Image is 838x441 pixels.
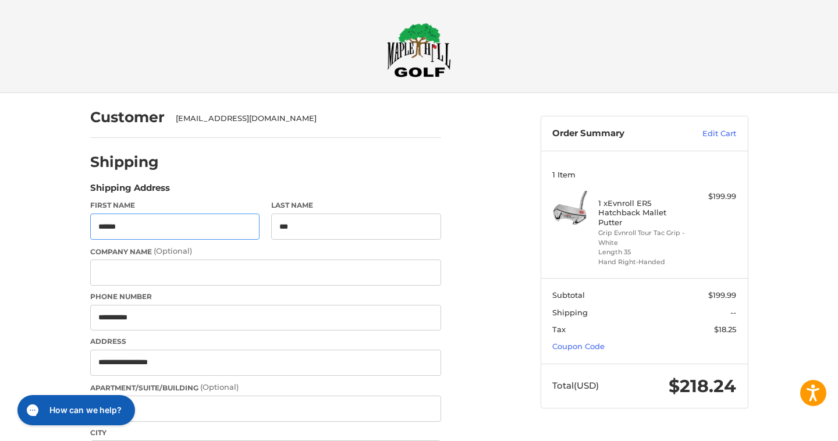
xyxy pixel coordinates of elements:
[90,182,170,200] legend: Shipping Address
[552,325,566,334] span: Tax
[90,200,260,211] label: First Name
[200,382,239,392] small: (Optional)
[271,200,441,211] label: Last Name
[598,198,687,227] h4: 1 x Evnroll ER5 Hatchback Mallet Putter
[598,257,687,267] li: Hand Right-Handed
[598,228,687,247] li: Grip Evnroll Tour Tac Grip - White
[552,128,677,140] h3: Order Summary
[598,247,687,257] li: Length 35
[90,153,159,171] h2: Shipping
[552,290,585,300] span: Subtotal
[552,170,736,179] h3: 1 Item
[552,308,588,317] span: Shipping
[90,291,441,302] label: Phone Number
[90,428,441,438] label: City
[552,380,599,391] span: Total (USD)
[552,342,605,351] a: Coupon Code
[12,391,139,429] iframe: Gorgias live chat messenger
[90,246,441,257] label: Company Name
[387,23,451,77] img: Maple Hill Golf
[677,128,736,140] a: Edit Cart
[690,191,736,202] div: $199.99
[90,108,165,126] h2: Customer
[154,246,192,255] small: (Optional)
[714,325,736,334] span: $18.25
[730,308,736,317] span: --
[669,375,736,397] span: $218.24
[176,113,429,125] div: [EMAIL_ADDRESS][DOMAIN_NAME]
[708,290,736,300] span: $199.99
[90,336,441,347] label: Address
[90,382,441,393] label: Apartment/Suite/Building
